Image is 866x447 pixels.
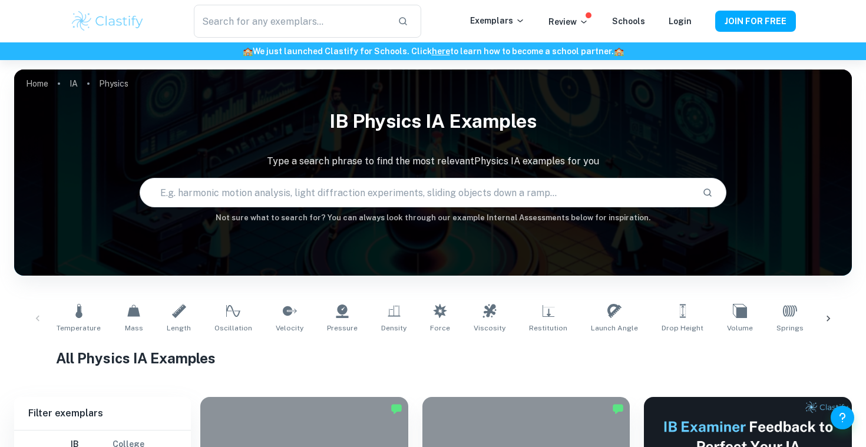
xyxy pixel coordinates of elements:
[56,347,810,369] h1: All Physics IA Examples
[391,403,402,415] img: Marked
[140,176,692,209] input: E.g. harmonic motion analysis, light diffraction experiments, sliding objects down a ramp...
[276,323,303,333] span: Velocity
[591,323,638,333] span: Launch Angle
[14,212,852,224] h6: Not sure what to search for? You can always look through our example Internal Assessments below f...
[381,323,406,333] span: Density
[14,154,852,168] p: Type a search phrase to find the most relevant Physics IA examples for you
[698,183,718,203] button: Search
[614,47,624,56] span: 🏫
[662,323,703,333] span: Drop Height
[14,102,852,140] h1: IB Physics IA examples
[727,323,753,333] span: Volume
[831,406,854,429] button: Help and Feedback
[70,9,145,33] img: Clastify logo
[14,397,191,430] h6: Filter exemplars
[214,323,252,333] span: Oscillation
[243,47,253,56] span: 🏫
[167,323,191,333] span: Length
[2,45,864,58] h6: We just launched Clastify for Schools. Click to learn how to become a school partner.
[70,75,78,92] a: IA
[529,323,567,333] span: Restitution
[57,323,101,333] span: Temperature
[26,75,48,92] a: Home
[99,77,128,90] p: Physics
[612,16,645,26] a: Schools
[474,323,505,333] span: Viscosity
[432,47,450,56] a: here
[776,323,804,333] span: Springs
[194,5,388,38] input: Search for any exemplars...
[430,323,450,333] span: Force
[327,323,358,333] span: Pressure
[125,323,143,333] span: Mass
[470,14,525,27] p: Exemplars
[548,15,589,28] p: Review
[669,16,692,26] a: Login
[715,11,796,32] button: JOIN FOR FREE
[612,403,624,415] img: Marked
